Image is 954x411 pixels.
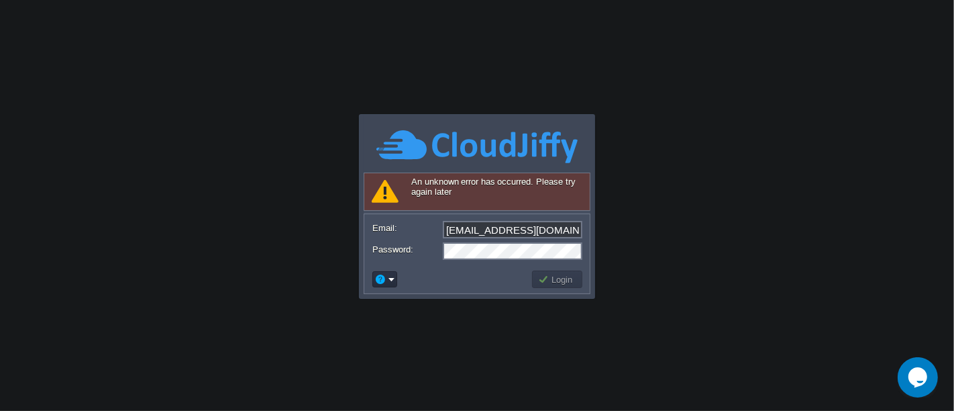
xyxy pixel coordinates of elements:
iframe: chat widget [898,357,941,398]
label: Password: [372,242,441,257]
img: CloudJiffy [376,128,578,165]
label: Email: [372,221,441,235]
button: Login [538,273,577,285]
div: An unknown error has occurred. Please try again later [364,173,590,211]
